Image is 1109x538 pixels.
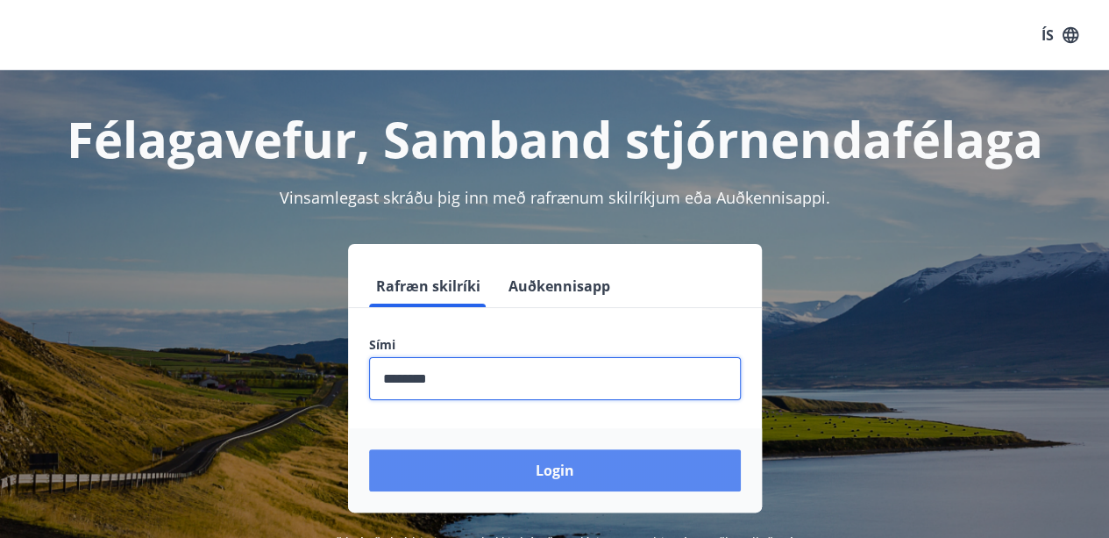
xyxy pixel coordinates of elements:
[369,449,741,491] button: Login
[280,187,830,208] span: Vinsamlegast skráðu þig inn með rafrænum skilríkjum eða Auðkennisappi.
[501,265,617,307] button: Auðkennisapp
[21,105,1088,172] h1: Félagavefur, Samband stjórnendafélaga
[1032,19,1088,51] button: ÍS
[369,265,487,307] button: Rafræn skilríki
[369,336,741,354] label: Sími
